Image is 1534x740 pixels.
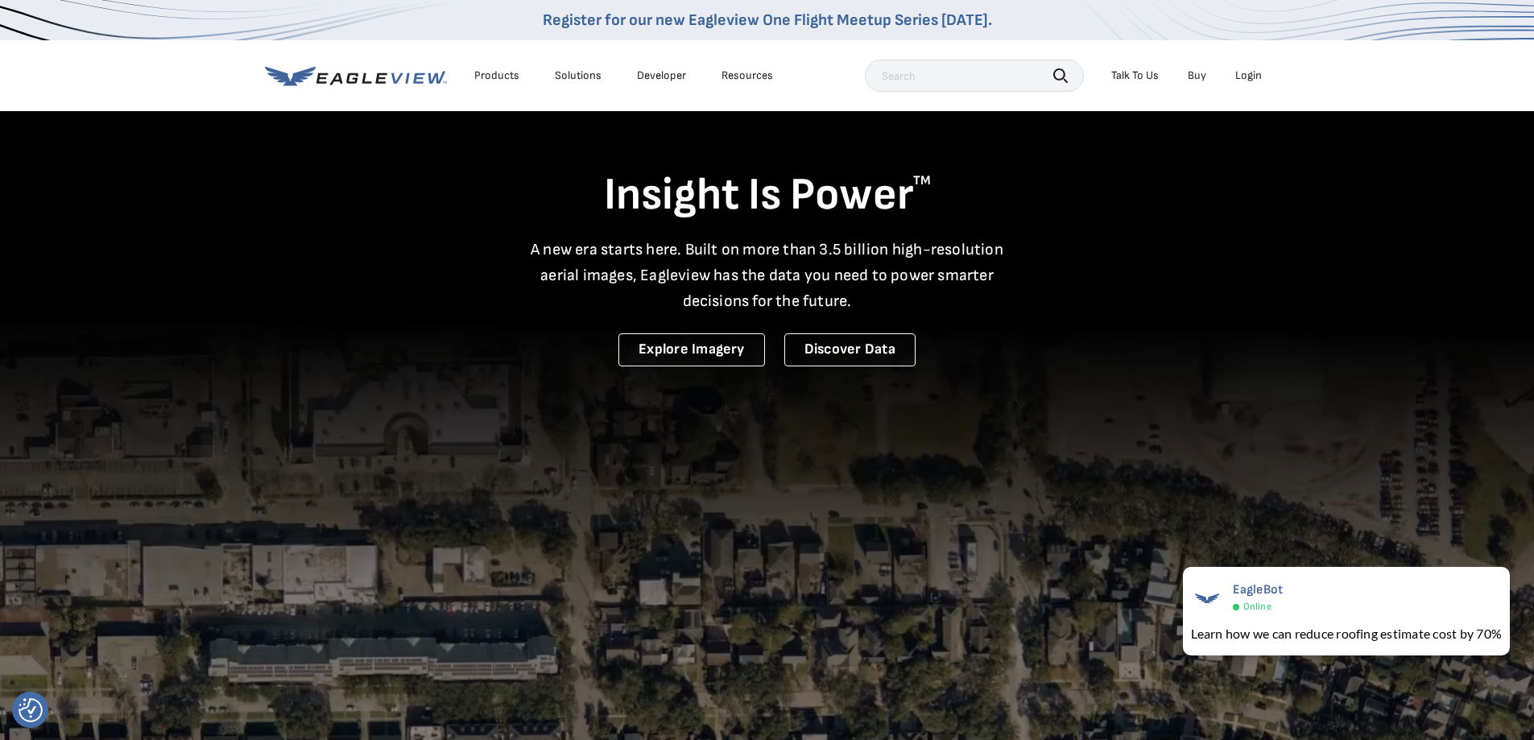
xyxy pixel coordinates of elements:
sup: TM [913,173,931,188]
div: Talk To Us [1111,68,1159,83]
div: Login [1235,68,1262,83]
a: Register for our new Eagleview One Flight Meetup Series [DATE]. [543,10,992,30]
div: Resources [722,68,773,83]
p: A new era starts here. Built on more than 3.5 billion high-resolution aerial images, Eagleview ha... [521,237,1014,314]
div: Solutions [555,68,602,83]
img: EagleBot [1191,582,1223,614]
input: Search [865,60,1084,92]
img: Revisit consent button [19,698,43,722]
a: Explore Imagery [618,333,765,366]
span: EagleBot [1233,582,1284,597]
a: Buy [1188,68,1206,83]
span: Online [1243,601,1271,613]
h1: Insight Is Power [265,167,1270,224]
div: Learn how we can reduce roofing estimate cost by 70% [1191,624,1502,643]
a: Discover Data [784,333,916,366]
button: Consent Preferences [19,698,43,722]
div: Products [474,68,519,83]
a: Developer [637,68,686,83]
